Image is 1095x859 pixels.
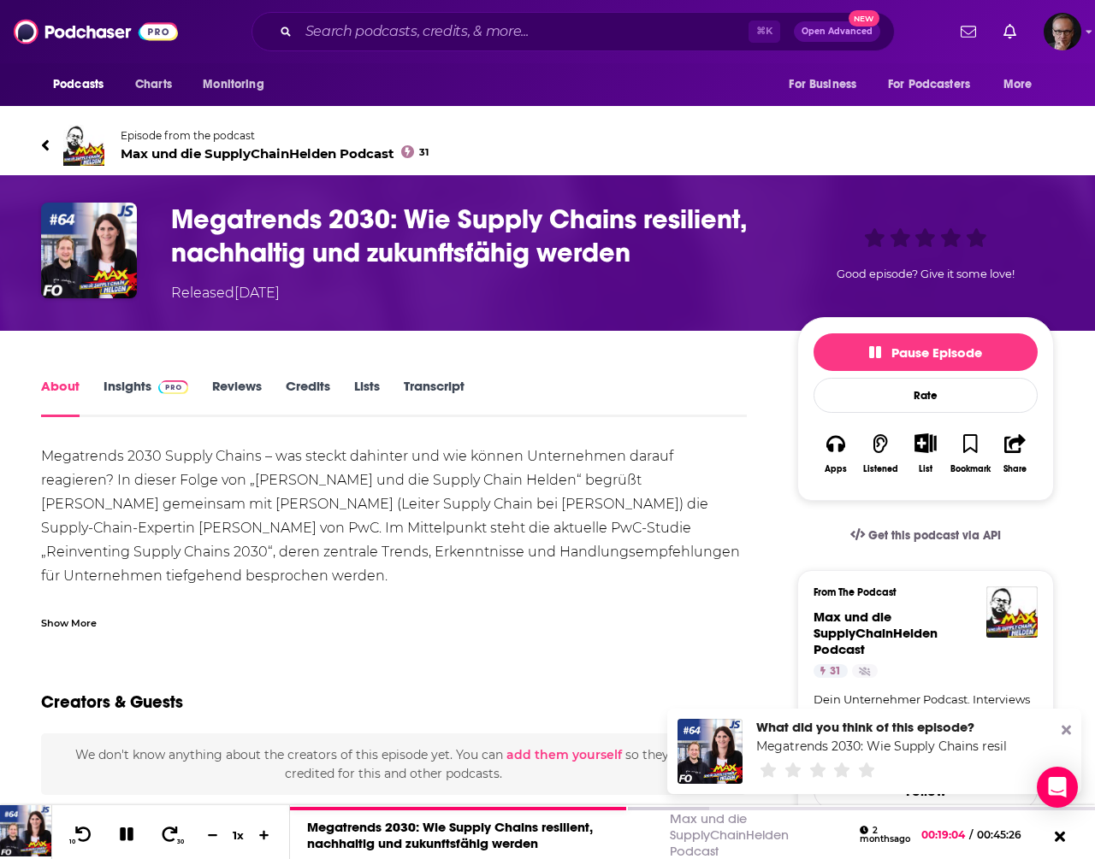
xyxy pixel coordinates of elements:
button: open menu [41,68,126,101]
div: Listened [863,464,898,474]
button: Open AdvancedNew [794,21,880,42]
a: Show notifications dropdown [997,17,1023,46]
span: Monitoring [203,73,263,97]
button: add them yourself [506,748,622,762]
img: User Profile [1044,13,1081,50]
span: For Business [789,73,856,97]
a: Show notifications dropdown [954,17,983,46]
span: We don't know anything about the creators of this episode yet . You can so they can be credited f... [75,747,712,781]
div: 1 x [224,828,253,842]
span: Open Advanced [802,27,873,36]
span: 00:19:04 [921,828,969,841]
span: ⌘ K [749,21,780,43]
a: Max und die SupplyChainHelden PodcastEpisode from the podcastMax und die SupplyChainHelden Podcast31 [41,125,1054,166]
a: Credits [286,378,330,417]
span: Episode from the podcast [121,129,429,142]
div: What did you think of this episode? [756,719,1008,735]
button: open menu [991,68,1054,101]
button: Share [993,422,1038,485]
button: Listened [858,422,903,485]
button: open menu [777,68,878,101]
button: Apps [814,422,858,485]
img: Max und die SupplyChainHelden Podcast [986,586,1038,638]
button: Show More Button [908,433,943,452]
div: Rate [814,378,1038,413]
span: Max und die SupplyChainHelden Podcast [121,145,429,162]
img: Podchaser Pro [158,380,188,394]
a: Get this podcast via API [837,515,1015,556]
span: Pause Episode [869,344,982,361]
button: open menu [191,68,286,101]
h3: From The Podcast [814,586,1024,598]
span: Get this podcast via API [868,528,1001,543]
span: 31 [419,149,429,156]
a: Dein Unternehmer Podcast. Interviews und Erkenntnisse von und mit Profis aus dem Bereich Supply C... [814,691,1038,758]
button: open menu [877,68,995,101]
span: For Podcasters [888,73,970,97]
div: Show More ButtonList [903,422,948,485]
span: Podcasts [53,73,104,97]
a: Lists [354,378,380,417]
img: Megatrends 2030: Wie Supply Chains resilient, nachhaltig und zukunftsfähig werden [41,203,137,298]
div: Open Intercom Messenger [1037,767,1078,808]
span: New [849,10,879,26]
button: Show profile menu [1044,13,1081,50]
div: Search podcasts, credits, & more... [252,12,895,51]
span: 31 [830,663,841,680]
span: / [969,828,973,841]
button: Pause Episode [814,333,1038,371]
span: Logged in as experts2podcasts [1044,13,1081,50]
div: List [919,463,932,474]
span: 30 [177,838,184,845]
a: Charts [124,68,182,101]
a: Transcript [404,378,465,417]
button: 30 [155,824,187,845]
h2: Creators & Guests [41,691,183,713]
img: Max und die SupplyChainHelden Podcast [63,125,104,166]
a: InsightsPodchaser Pro [104,378,188,417]
div: Released [DATE] [171,283,280,303]
button: Bookmark [948,422,992,485]
a: Megatrends 2030: Wie Supply Chains resilient, nachhaltig und zukunftsfähig werden [307,819,593,851]
span: Charts [135,73,172,97]
span: More [1003,73,1033,97]
a: Max und die SupplyChainHelden Podcast [670,810,789,859]
h1: Megatrends 2030: Wie Supply Chains resilient, nachhaltig und zukunftsfähig werden [171,203,770,269]
div: 2 months ago [860,826,910,844]
a: About [41,378,80,417]
span: Good episode? Give it some love! [837,268,1015,280]
a: Reviews [212,378,262,417]
a: Max und die SupplyChainHelden Podcast [814,609,938,657]
img: Podchaser - Follow, Share and Rate Podcasts [14,15,178,48]
span: 00:45:26 [973,828,1039,841]
span: 10 [69,838,75,845]
input: Search podcasts, credits, & more... [299,18,749,45]
div: Bookmark [950,464,991,474]
div: Apps [825,464,847,474]
img: Megatrends 2030: Wie Supply Chains resilient, nachhaltig und zukunftsfähig werden [678,719,743,784]
a: 31 [814,664,848,678]
button: 10 [66,824,98,845]
div: Share [1003,464,1027,474]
